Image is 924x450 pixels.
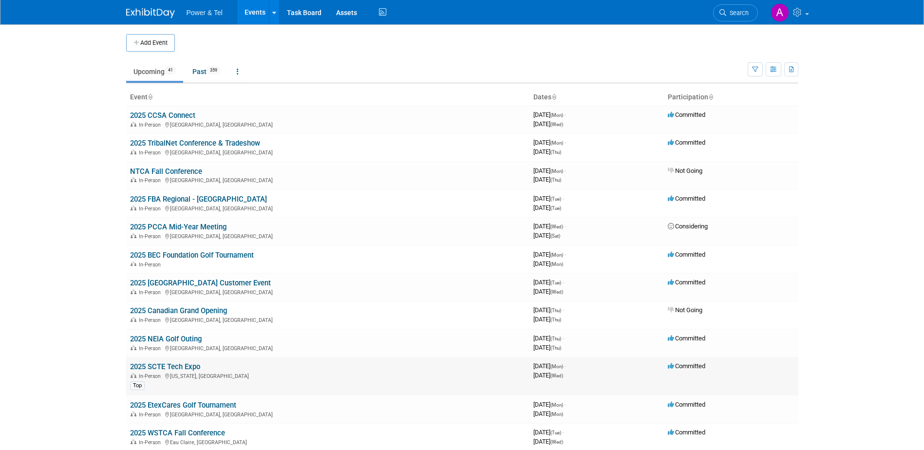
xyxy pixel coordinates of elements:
img: Alina Dorion [771,3,789,22]
th: Participation [664,89,798,106]
img: In-Person Event [131,289,136,294]
a: NTCA Fall Conference [130,167,202,176]
a: Past359 [185,62,227,81]
a: 2025 WSTCA Fall Conference [130,429,225,437]
span: [DATE] [533,362,566,370]
span: - [565,401,566,408]
span: Committed [668,362,705,370]
span: [DATE] [533,176,561,183]
span: (Wed) [550,439,563,445]
span: [DATE] [533,120,563,128]
span: - [565,111,566,118]
span: In-Person [139,122,164,128]
span: - [565,167,566,174]
span: Committed [668,429,705,436]
span: In-Person [139,373,164,379]
div: [GEOGRAPHIC_DATA], [GEOGRAPHIC_DATA] [130,120,526,128]
span: (Thu) [550,336,561,341]
div: [GEOGRAPHIC_DATA], [GEOGRAPHIC_DATA] [130,148,526,156]
span: (Mon) [550,169,563,174]
span: In-Person [139,345,164,352]
span: (Thu) [550,177,561,183]
span: - [563,195,564,202]
div: Top [130,381,145,390]
span: [DATE] [533,204,561,211]
span: (Tue) [550,280,561,285]
a: 2025 BEC Foundation Golf Tournament [130,251,254,260]
span: [DATE] [533,410,563,417]
img: In-Person Event [131,439,136,444]
img: In-Person Event [131,262,136,266]
div: [GEOGRAPHIC_DATA], [GEOGRAPHIC_DATA] [130,232,526,240]
span: 359 [207,67,220,74]
img: In-Person Event [131,345,136,350]
span: (Tue) [550,430,561,435]
img: In-Person Event [131,412,136,416]
div: Eau Claire, [GEOGRAPHIC_DATA] [130,438,526,446]
span: [DATE] [533,279,564,286]
span: (Mon) [550,140,563,146]
span: (Tue) [550,206,561,211]
span: [DATE] [533,344,561,351]
a: 2025 SCTE Tech Expo [130,362,200,371]
span: In-Person [139,150,164,156]
img: In-Person Event [131,233,136,238]
img: ExhibitDay [126,8,175,18]
span: (Mon) [550,262,563,267]
span: [DATE] [533,316,561,323]
span: In-Person [139,439,164,446]
span: (Mon) [550,402,563,408]
span: (Sat) [550,233,560,239]
a: 2025 Canadian Grand Opening [130,306,227,315]
span: Power & Tel [187,9,223,17]
span: Committed [668,279,705,286]
span: (Wed) [550,289,563,295]
div: [GEOGRAPHIC_DATA], [GEOGRAPHIC_DATA] [130,176,526,184]
a: Upcoming41 [126,62,183,81]
span: - [565,139,566,146]
span: In-Person [139,317,164,323]
span: (Thu) [550,308,561,313]
button: Add Event [126,34,175,52]
img: In-Person Event [131,150,136,154]
span: (Mon) [550,412,563,417]
span: (Thu) [550,345,561,351]
span: [DATE] [533,167,566,174]
span: Committed [668,111,705,118]
a: 2025 CCSA Connect [130,111,195,120]
div: [US_STATE], [GEOGRAPHIC_DATA] [130,372,526,379]
img: In-Person Event [131,317,136,322]
span: (Mon) [550,364,563,369]
span: Not Going [668,167,702,174]
a: Search [713,4,758,21]
span: (Tue) [550,196,561,202]
span: - [565,223,566,230]
div: [GEOGRAPHIC_DATA], [GEOGRAPHIC_DATA] [130,410,526,418]
span: Committed [668,401,705,408]
a: 2025 NEIA Golf Outing [130,335,202,343]
img: In-Person Event [131,177,136,182]
span: Not Going [668,306,702,314]
span: Search [726,9,749,17]
span: - [563,306,564,314]
span: Committed [668,195,705,202]
span: In-Person [139,289,164,296]
span: [DATE] [533,251,566,258]
span: In-Person [139,262,164,268]
span: - [563,429,564,436]
img: In-Person Event [131,122,136,127]
span: (Mon) [550,252,563,258]
span: In-Person [139,177,164,184]
span: Committed [668,335,705,342]
span: [DATE] [533,139,566,146]
th: Event [126,89,529,106]
a: 2025 PCCA Mid-Year Meeting [130,223,226,231]
div: [GEOGRAPHIC_DATA], [GEOGRAPHIC_DATA] [130,204,526,212]
span: (Mon) [550,112,563,118]
a: Sort by Start Date [551,93,556,101]
span: [DATE] [533,438,563,445]
span: 41 [165,67,176,74]
span: [DATE] [533,148,561,155]
span: [DATE] [533,111,566,118]
img: In-Person Event [131,206,136,210]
